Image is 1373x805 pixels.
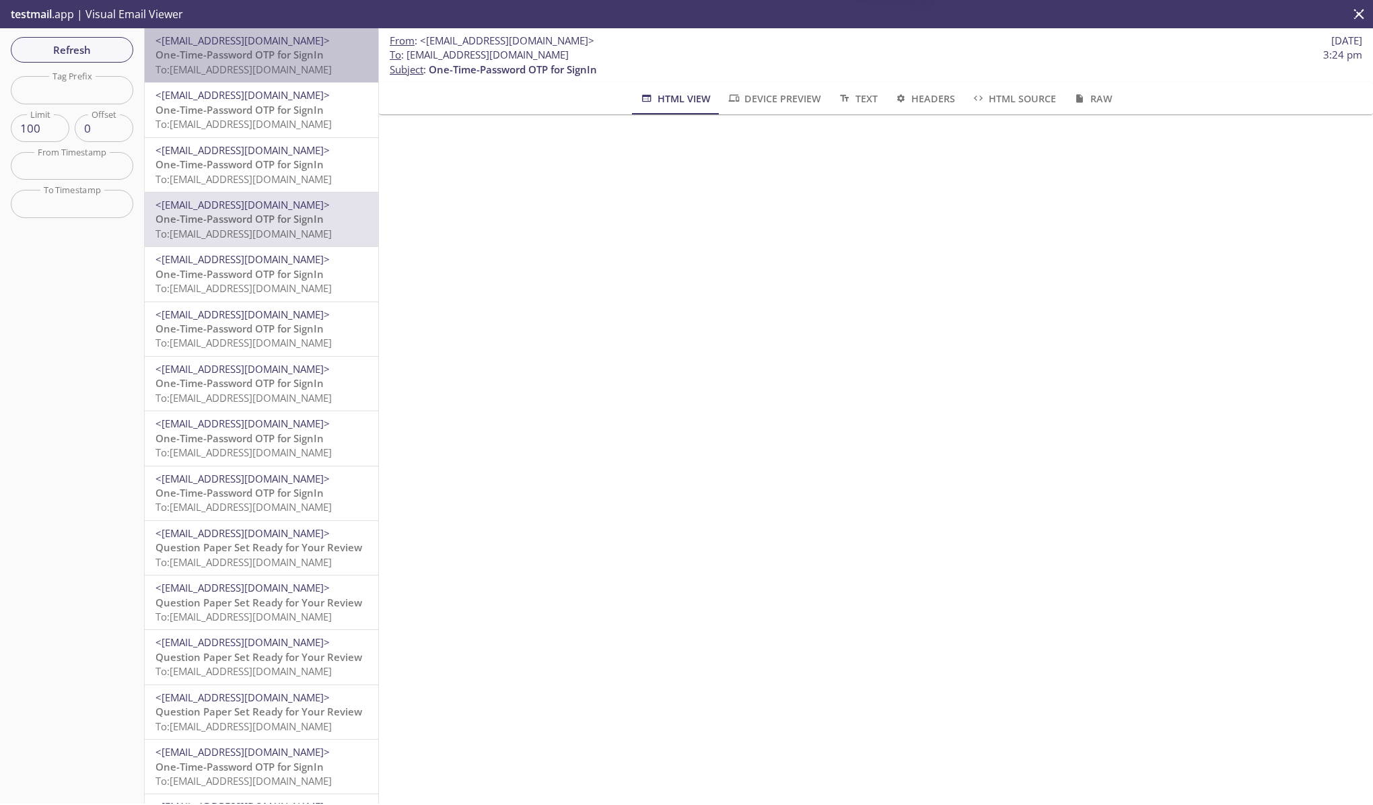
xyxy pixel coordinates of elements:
span: <[EMAIL_ADDRESS][DOMAIN_NAME]> [420,34,594,47]
span: One-Time-Password OTP for SignIn [155,376,324,390]
div: <[EMAIL_ADDRESS][DOMAIN_NAME]>One-Time-Password OTP for SignInTo:[EMAIL_ADDRESS][DOMAIN_NAME] [145,466,378,520]
div: <[EMAIL_ADDRESS][DOMAIN_NAME]>One-Time-Password OTP for SignInTo:[EMAIL_ADDRESS][DOMAIN_NAME] [145,740,378,794]
button: Refresh [11,37,133,63]
span: From [390,34,415,47]
span: One-Time-Password OTP for SignIn [155,48,324,61]
span: <[EMAIL_ADDRESS][DOMAIN_NAME]> [155,34,330,47]
span: <[EMAIL_ADDRESS][DOMAIN_NAME]> [155,308,330,321]
span: One-Time-Password OTP for SignIn [155,486,324,499]
span: : [EMAIL_ADDRESS][DOMAIN_NAME] [390,48,569,62]
span: 3:24 pm [1323,48,1362,62]
span: Raw [1072,90,1112,107]
span: HTML View [639,90,710,107]
span: One-Time-Password OTP for SignIn [155,157,324,171]
div: <[EMAIL_ADDRESS][DOMAIN_NAME]>One-Time-Password OTP for SignInTo:[EMAIL_ADDRESS][DOMAIN_NAME] [145,138,378,192]
span: HTML Source [971,90,1056,107]
span: To: [EMAIL_ADDRESS][DOMAIN_NAME] [155,610,332,623]
span: Text [837,90,877,107]
span: <[EMAIL_ADDRESS][DOMAIN_NAME]> [155,252,330,266]
span: Device Preview [727,90,821,107]
span: One-Time-Password OTP for SignIn [155,760,324,773]
span: One-Time-Password OTP for SignIn [155,212,324,225]
span: To: [EMAIL_ADDRESS][DOMAIN_NAME] [155,117,332,131]
span: To: [EMAIL_ADDRESS][DOMAIN_NAME] [155,336,332,349]
div: <[EMAIL_ADDRESS][DOMAIN_NAME]>One-Time-Password OTP for SignInTo:[EMAIL_ADDRESS][DOMAIN_NAME] [145,28,378,82]
span: To [390,48,401,61]
span: <[EMAIL_ADDRESS][DOMAIN_NAME]> [155,526,330,540]
span: <[EMAIL_ADDRESS][DOMAIN_NAME]> [155,88,330,102]
span: <[EMAIL_ADDRESS][DOMAIN_NAME]> [155,472,330,485]
span: One-Time-Password OTP for SignIn [429,63,597,76]
span: <[EMAIL_ADDRESS][DOMAIN_NAME]> [155,691,330,704]
div: <[EMAIL_ADDRESS][DOMAIN_NAME]>Question Paper Set Ready for Your ReviewTo:[EMAIL_ADDRESS][DOMAIN_N... [145,521,378,575]
span: <[EMAIL_ADDRESS][DOMAIN_NAME]> [155,745,330,759]
span: <[EMAIL_ADDRESS][DOMAIN_NAME]> [155,417,330,430]
span: To: [EMAIL_ADDRESS][DOMAIN_NAME] [155,227,332,240]
p: : [390,48,1362,77]
span: <[EMAIL_ADDRESS][DOMAIN_NAME]> [155,198,330,211]
span: Subject [390,63,423,76]
span: Refresh [22,41,122,59]
div: <[EMAIL_ADDRESS][DOMAIN_NAME]>One-Time-Password OTP for SignInTo:[EMAIL_ADDRESS][DOMAIN_NAME] [145,357,378,411]
span: <[EMAIL_ADDRESS][DOMAIN_NAME]> [155,362,330,376]
span: <[EMAIL_ADDRESS][DOMAIN_NAME]> [155,143,330,157]
span: : [390,34,594,48]
span: To: [EMAIL_ADDRESS][DOMAIN_NAME] [155,391,332,405]
span: Headers [894,90,955,107]
span: To: [EMAIL_ADDRESS][DOMAIN_NAME] [155,172,332,186]
span: To: [EMAIL_ADDRESS][DOMAIN_NAME] [155,720,332,733]
span: To: [EMAIL_ADDRESS][DOMAIN_NAME] [155,774,332,788]
span: One-Time-Password OTP for SignIn [155,267,324,281]
span: [DATE] [1331,34,1362,48]
div: <[EMAIL_ADDRESS][DOMAIN_NAME]>One-Time-Password OTP for SignInTo:[EMAIL_ADDRESS][DOMAIN_NAME] [145,193,378,246]
div: <[EMAIL_ADDRESS][DOMAIN_NAME]>One-Time-Password OTP for SignInTo:[EMAIL_ADDRESS][DOMAIN_NAME] [145,411,378,465]
span: Question Paper Set Ready for Your Review [155,705,362,718]
span: Question Paper Set Ready for Your Review [155,650,362,664]
div: <[EMAIL_ADDRESS][DOMAIN_NAME]>One-Time-Password OTP for SignInTo:[EMAIL_ADDRESS][DOMAIN_NAME] [145,247,378,301]
div: <[EMAIL_ADDRESS][DOMAIN_NAME]>Question Paper Set Ready for Your ReviewTo:[EMAIL_ADDRESS][DOMAIN_N... [145,630,378,684]
span: To: [EMAIL_ADDRESS][DOMAIN_NAME] [155,63,332,76]
div: <[EMAIL_ADDRESS][DOMAIN_NAME]>One-Time-Password OTP for SignInTo:[EMAIL_ADDRESS][DOMAIN_NAME] [145,302,378,356]
span: <[EMAIL_ADDRESS][DOMAIN_NAME]> [155,581,330,594]
span: One-Time-Password OTP for SignIn [155,431,324,445]
div: <[EMAIL_ADDRESS][DOMAIN_NAME]>One-Time-Password OTP for SignInTo:[EMAIL_ADDRESS][DOMAIN_NAME] [145,83,378,137]
div: <[EMAIL_ADDRESS][DOMAIN_NAME]>Question Paper Set Ready for Your ReviewTo:[EMAIL_ADDRESS][DOMAIN_N... [145,685,378,739]
span: To: [EMAIL_ADDRESS][DOMAIN_NAME] [155,664,332,678]
span: <[EMAIL_ADDRESS][DOMAIN_NAME]> [155,635,330,649]
span: testmail [11,7,52,22]
span: One-Time-Password OTP for SignIn [155,322,324,335]
span: Question Paper Set Ready for Your Review [155,596,362,609]
span: To: [EMAIL_ADDRESS][DOMAIN_NAME] [155,500,332,514]
span: To: [EMAIL_ADDRESS][DOMAIN_NAME] [155,555,332,569]
span: To: [EMAIL_ADDRESS][DOMAIN_NAME] [155,446,332,459]
span: Question Paper Set Ready for Your Review [155,540,362,554]
span: One-Time-Password OTP for SignIn [155,103,324,116]
div: <[EMAIL_ADDRESS][DOMAIN_NAME]>Question Paper Set Ready for Your ReviewTo:[EMAIL_ADDRESS][DOMAIN_N... [145,575,378,629]
span: To: [EMAIL_ADDRESS][DOMAIN_NAME] [155,281,332,295]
